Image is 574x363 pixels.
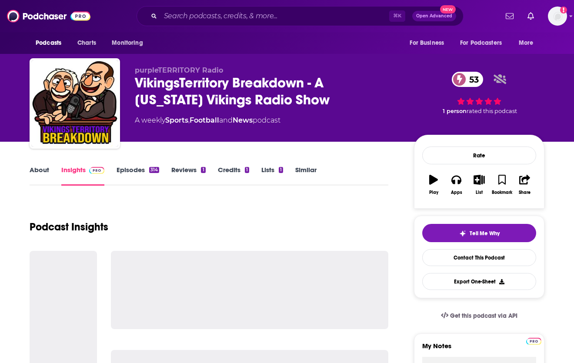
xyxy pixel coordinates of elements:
div: 1 [279,167,283,173]
a: News [233,116,253,124]
span: Open Advanced [416,14,452,18]
img: User Profile [548,7,567,26]
div: Apps [451,190,462,195]
a: About [30,166,49,186]
a: Reviews1 [171,166,205,186]
span: For Podcasters [460,37,502,49]
div: 53 1 personrated this podcast [414,66,544,120]
div: 314 [149,167,159,173]
a: Episodes314 [117,166,159,186]
span: rated this podcast [467,108,517,114]
a: Similar [295,166,317,186]
a: Sports [165,116,188,124]
div: Rate [422,147,536,164]
span: For Business [410,37,444,49]
div: 1 [245,167,249,173]
img: Podchaser Pro [526,338,541,345]
img: Podchaser Pro [89,167,104,174]
a: Show notifications dropdown [524,9,537,23]
span: and [219,116,233,124]
span: Charts [77,37,96,49]
label: My Notes [422,342,536,357]
button: open menu [454,35,514,51]
span: Monitoring [112,37,143,49]
button: open menu [106,35,154,51]
a: Lists1 [261,166,283,186]
a: Credits1 [218,166,249,186]
a: Pro website [526,336,541,345]
span: , [188,116,190,124]
div: Share [519,190,531,195]
span: Tell Me Why [470,230,500,237]
span: Logged in as WorldWide452 [548,7,567,26]
span: 1 person [443,108,467,114]
img: tell me why sparkle [459,230,466,237]
img: Podchaser - Follow, Share and Rate Podcasts [7,8,90,24]
a: Charts [72,35,101,51]
button: open menu [513,35,544,51]
button: Export One-Sheet [422,273,536,290]
button: Share [514,169,536,200]
a: InsightsPodchaser Pro [61,166,104,186]
svg: Add a profile image [560,7,567,13]
div: Bookmark [492,190,512,195]
span: More [519,37,534,49]
button: Show profile menu [548,7,567,26]
div: Search podcasts, credits, & more... [137,6,464,26]
button: List [468,169,491,200]
button: Open AdvancedNew [412,11,456,21]
div: List [476,190,483,195]
div: A weekly podcast [135,115,280,126]
span: ⌘ K [389,10,405,22]
button: open menu [30,35,73,51]
div: Play [429,190,438,195]
button: Bookmark [491,169,513,200]
button: tell me why sparkleTell Me Why [422,224,536,242]
a: Contact This Podcast [422,249,536,266]
h1: Podcast Insights [30,220,108,233]
div: 1 [201,167,205,173]
a: Get this podcast via API [434,305,524,326]
a: Football [190,116,219,124]
button: open menu [404,35,455,51]
a: 53 [452,72,483,87]
span: Get this podcast via API [450,312,517,320]
button: Play [422,169,445,200]
span: 53 [461,72,483,87]
input: Search podcasts, credits, & more... [160,9,389,23]
a: Show notifications dropdown [502,9,517,23]
span: purpleTERRITORY Radio [135,66,223,74]
span: Podcasts [36,37,61,49]
img: VikingsTerritory Breakdown - A Minnesota Vikings Radio Show [31,60,118,147]
span: New [440,5,456,13]
button: Apps [445,169,467,200]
